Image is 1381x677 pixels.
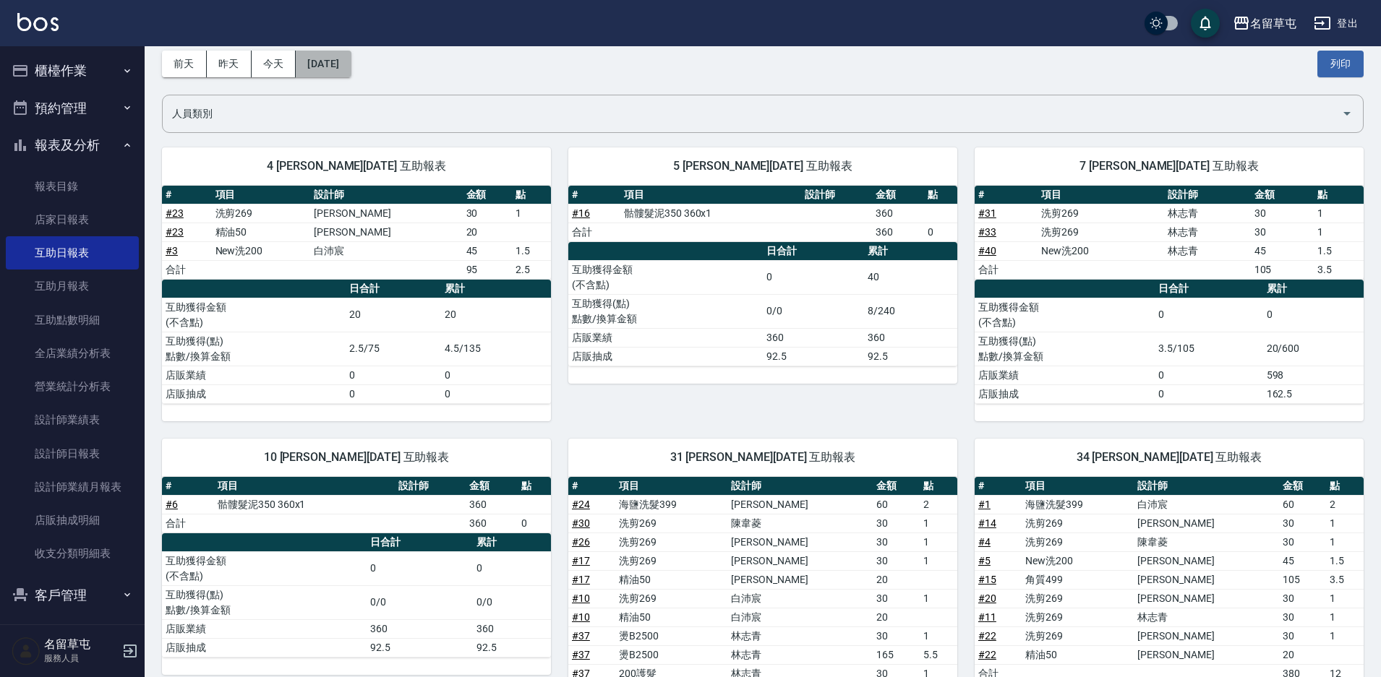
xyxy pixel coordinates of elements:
td: 海鹽洗髮399 [1022,495,1134,514]
td: 合計 [568,223,620,241]
td: 3.5 [1314,260,1364,279]
span: 4 [PERSON_NAME][DATE] 互助報表 [179,159,534,173]
td: 0 [441,384,551,403]
td: 1 [1326,532,1364,551]
button: 昨天 [207,51,252,77]
a: #26 [572,536,590,548]
th: 點 [920,477,957,496]
td: 洗剪269 [212,204,311,223]
table: a dense table [568,242,957,366]
td: 360 [473,619,551,638]
th: 日合計 [1155,280,1262,298]
td: 30 [1251,204,1314,223]
a: #22 [978,649,996,660]
td: 骷髏髮泥350 360x1 [620,204,801,223]
button: Open [1335,102,1359,125]
a: #17 [572,574,590,585]
a: #11 [978,611,996,623]
td: 30 [1279,626,1326,645]
td: 店販抽成 [568,347,763,366]
td: 0 [1155,366,1262,384]
div: 名留草屯 [1250,14,1296,33]
td: [PERSON_NAME] [727,551,873,570]
td: 105 [1279,570,1326,589]
td: 合計 [162,514,214,532]
td: 精油50 [1022,645,1134,664]
td: 30 [1279,532,1326,551]
th: 項目 [212,186,311,204]
td: [PERSON_NAME] [1134,589,1279,608]
td: 洗剪269 [615,532,727,551]
a: #31 [978,207,996,219]
a: #10 [572,611,590,623]
td: 店販業績 [568,328,763,347]
td: 30 [873,589,920,608]
td: 店販業績 [162,366,346,384]
td: [PERSON_NAME] [310,223,462,241]
td: 30 [1279,608,1326,626]
th: 金額 [1279,477,1326,496]
td: 0 [441,366,551,384]
td: 互助獲得(點) 點數/換算金額 [162,585,367,619]
td: 1 [920,551,957,570]
button: 報表及分析 [6,126,139,164]
td: 60 [1279,495,1326,514]
th: 項目 [615,477,727,496]
td: 162.5 [1263,384,1364,403]
td: 合計 [162,260,212,279]
td: 互助獲得金額 (不含點) [568,260,763,294]
td: 92.5 [473,638,551,657]
a: #3 [166,245,178,256]
th: 累計 [441,280,551,298]
td: New洗200 [1022,551,1134,570]
th: # [568,477,615,496]
a: 報表目錄 [6,170,139,203]
td: 2.5/75 [346,332,441,366]
td: 陳韋菱 [727,514,873,532]
td: 洗剪269 [1022,608,1134,626]
td: 店販業績 [162,619,367,638]
td: 0 [518,514,551,532]
th: 點 [518,477,551,496]
button: 前天 [162,51,207,77]
a: 互助月報表 [6,269,139,303]
td: 白沛宸 [310,241,462,260]
a: 店家日報表 [6,203,139,236]
td: 林志青 [1134,608,1279,626]
td: 0 [346,384,441,403]
td: [PERSON_NAME] [1134,551,1279,570]
td: 20 [441,298,551,332]
a: #17 [572,555,590,566]
td: [PERSON_NAME] [1134,645,1279,664]
td: 精油50 [615,570,727,589]
th: 累計 [864,242,957,261]
td: 92.5 [864,347,957,366]
table: a dense table [162,280,551,404]
td: 30 [1279,589,1326,608]
td: 360 [872,204,924,223]
a: #4 [978,536,991,548]
th: 日合計 [763,242,864,261]
button: 預約管理 [6,90,139,127]
td: 店販抽成 [975,384,1155,403]
td: 30 [463,204,513,223]
td: 洗剪269 [1038,204,1164,223]
td: 互助獲得金額 (不含點) [162,298,346,332]
th: 點 [924,186,957,204]
th: 設計師 [310,186,462,204]
td: 白沛宸 [1134,495,1279,514]
td: 360 [763,328,864,347]
table: a dense table [162,186,551,280]
a: #37 [572,630,590,642]
td: 陳韋菱 [1134,532,1279,551]
td: 1 [1314,223,1364,241]
a: #1 [978,499,991,510]
th: 金額 [872,186,924,204]
td: 2.5 [512,260,551,279]
td: 店販業績 [975,366,1155,384]
th: 金額 [1251,186,1314,204]
td: 5.5 [920,645,957,664]
th: 設計師 [1164,186,1251,204]
table: a dense table [162,533,551,657]
td: 20 [873,608,920,626]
